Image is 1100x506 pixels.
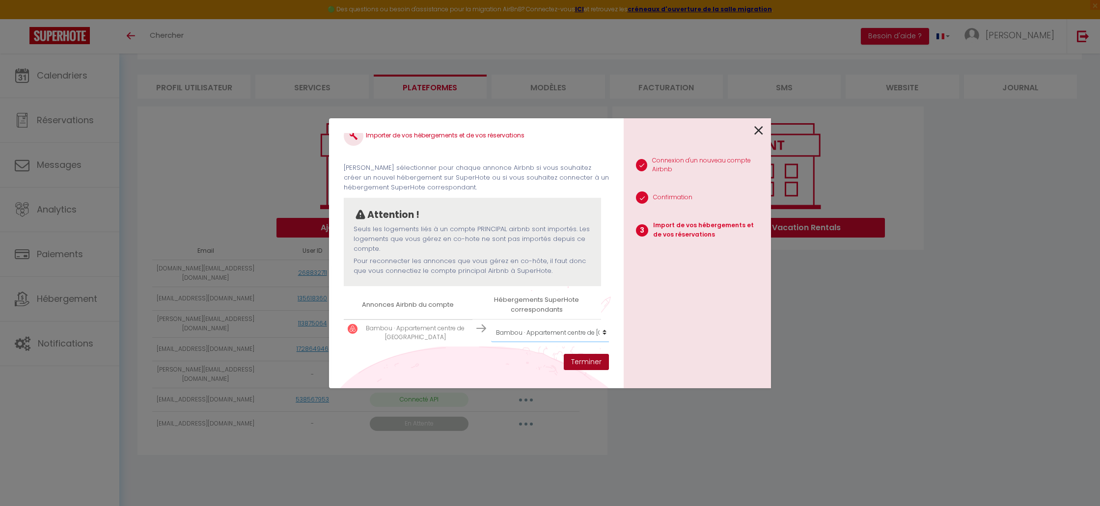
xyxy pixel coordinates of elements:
p: Import de vos hébergements et de vos réservations [653,221,763,240]
p: [PERSON_NAME] sélectionner pour chaque annonce Airbnb si vous souhaitez créer un nouvel hébergeme... [344,163,609,193]
p: Attention ! [367,208,419,222]
p: Connexion d'un nouveau compte Airbnb [652,156,763,175]
h4: Importer de vos hébergements et de vos réservations [344,126,609,146]
span: 3 [636,224,648,237]
button: Ouvrir le widget de chat LiveChat [8,4,37,33]
p: Confirmation [653,193,692,202]
th: Annonces Airbnb du compte [344,291,472,319]
p: Bambou · Appartement centre de [GEOGRAPHIC_DATA] [362,324,468,343]
th: Hébergements SuperHote correspondants [472,291,601,319]
button: Terminer [564,354,609,371]
p: Pour reconnecter les annonces que vous gérez en co-hôte, il faut donc que vous connectiez le comp... [354,256,591,276]
iframe: Chat [1058,462,1093,499]
p: Seuls les logements liés à un compte PRINCIPAL airbnb sont importés. Les logements que vous gérez... [354,224,591,254]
